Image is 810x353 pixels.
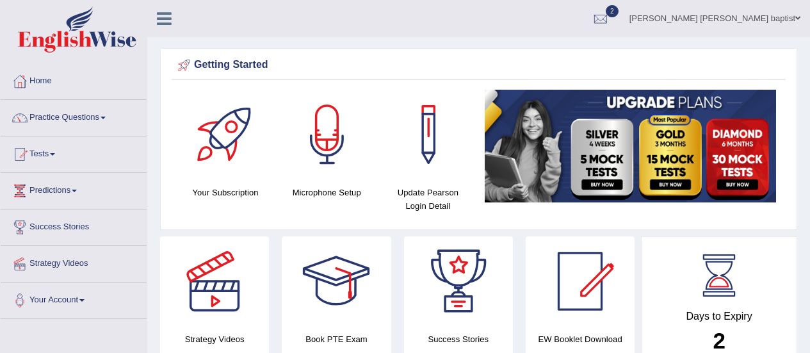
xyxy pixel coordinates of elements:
a: Your Account [1,283,147,315]
h4: EW Booklet Download [526,332,635,346]
div: Getting Started [175,56,782,75]
h4: Update Pearson Login Detail [384,186,472,213]
a: Home [1,63,147,95]
a: Success Stories [1,209,147,242]
a: Practice Questions [1,100,147,132]
a: Strategy Videos [1,246,147,278]
h4: Book PTE Exam [282,332,391,346]
h4: Success Stories [404,332,513,346]
h4: Strategy Videos [160,332,269,346]
h4: Your Subscription [181,186,270,199]
b: 2 [713,328,725,353]
h4: Microphone Setup [282,186,371,199]
span: 2 [606,5,619,17]
a: Tests [1,136,147,168]
img: small5.jpg [485,90,776,202]
h4: Days to Expiry [656,311,782,322]
a: Predictions [1,173,147,205]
